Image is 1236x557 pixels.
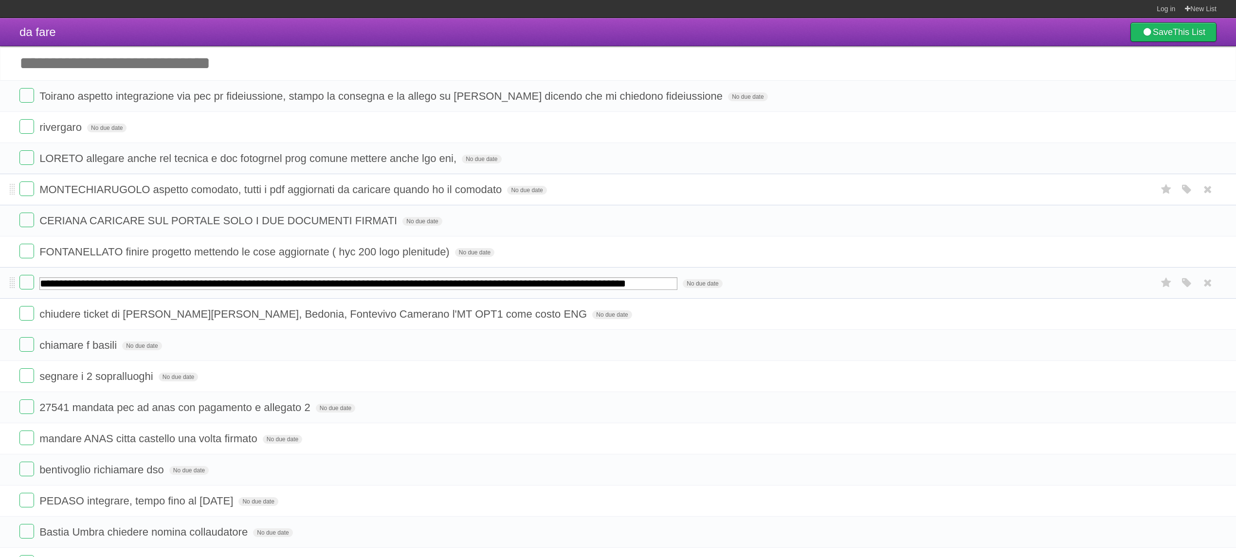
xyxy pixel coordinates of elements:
span: PEDASO integrare, tempo fino al [DATE] [39,495,236,507]
span: chiamare f basili [39,339,119,351]
span: FONTANELLATO finire progetto mettendo le cose aggiornate ( hyc 200 logo plenitude) [39,246,452,258]
span: segnare i 2 sopralluoghi [39,370,156,382]
span: rivergaro [39,121,84,133]
label: Done [19,337,34,352]
label: Done [19,368,34,383]
span: No due date [316,404,355,413]
label: Done [19,524,34,539]
span: No due date [455,248,494,257]
span: No due date [159,373,198,381]
span: No due date [263,435,302,444]
span: Toirano aspetto integrazione via pec pr fideiussione, stampo la consegna e la allego su [PERSON_N... [39,90,725,102]
span: LORETO allegare anche rel tecnica e doc fotogrnel prog comune mettere anche lgo eni, [39,152,459,164]
span: mandare ANAS citta castello una volta firmato [39,432,260,445]
span: Bastia Umbra chiedere nomina collaudatore [39,526,250,538]
span: No due date [238,497,278,506]
span: No due date [462,155,501,163]
span: No due date [592,310,632,319]
label: Star task [1157,181,1176,198]
span: No due date [507,186,546,195]
label: Done [19,150,34,165]
a: SaveThis List [1130,22,1217,42]
label: Done [19,275,34,289]
span: No due date [683,279,722,288]
span: No due date [87,124,127,132]
label: Done [19,244,34,258]
span: bentivoglio richiamare dso [39,464,166,476]
span: No due date [402,217,442,226]
label: Done [19,493,34,507]
span: No due date [253,528,292,537]
label: Done [19,119,34,134]
span: No due date [169,466,209,475]
span: da fare [19,25,56,38]
span: chiudere ticket di [PERSON_NAME][PERSON_NAME], Bedonia, Fontevivo Camerano l'MT OPT1 come costo ENG [39,308,589,320]
label: Done [19,181,34,196]
label: Done [19,306,34,321]
label: Done [19,88,34,103]
label: Star task [1157,275,1176,291]
span: 27541 mandata pec ad anas con pagamento e allegato 2 [39,401,313,413]
span: No due date [122,341,162,350]
label: Done [19,462,34,476]
label: Done [19,399,34,414]
span: No due date [728,92,767,101]
b: This List [1173,27,1205,37]
span: CERIANA CARICARE SUL PORTALE SOLO I DUE DOCUMENTI FIRMATI [39,215,400,227]
label: Done [19,213,34,227]
span: MONTECHIARUGOLO aspetto comodato, tutti i pdf aggiornati da caricare quando ho il comodato [39,183,504,196]
label: Done [19,431,34,445]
